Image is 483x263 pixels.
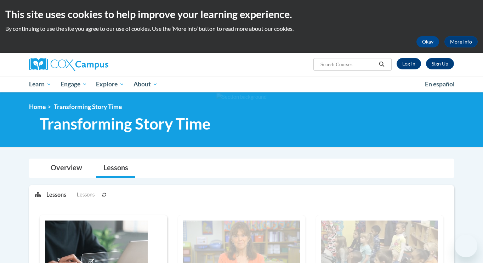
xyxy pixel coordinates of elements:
a: Engage [56,76,92,92]
span: Engage [61,80,87,88]
div: Main menu [18,76,465,92]
a: Learn [24,76,56,92]
span: About [133,80,158,88]
a: Overview [44,159,89,178]
span: Learn [29,80,51,88]
iframe: Button to launch messaging window [455,235,477,257]
img: Cox Campus [29,58,108,71]
a: More Info [444,36,478,47]
a: Lessons [96,159,135,178]
h2: This site uses cookies to help improve your learning experience. [5,7,478,21]
input: Search Courses [320,60,376,69]
a: Home [29,103,46,110]
span: En español [425,80,455,88]
button: Search [376,60,387,69]
span: Transforming Story Time [54,103,122,110]
p: By continuing to use the site you agree to our use of cookies. Use the ‘More info’ button to read... [5,25,478,33]
p: Lessons [46,191,66,199]
a: Register [426,58,454,69]
span: Transforming Story Time [40,114,211,133]
span: Explore [96,80,124,88]
a: Explore [91,76,129,92]
a: Log In [397,58,421,69]
a: About [129,76,162,92]
img: Section background [216,93,267,101]
span: Lessons [77,191,95,199]
a: Cox Campus [29,58,164,71]
a: En español [420,77,459,92]
button: Okay [416,36,439,47]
